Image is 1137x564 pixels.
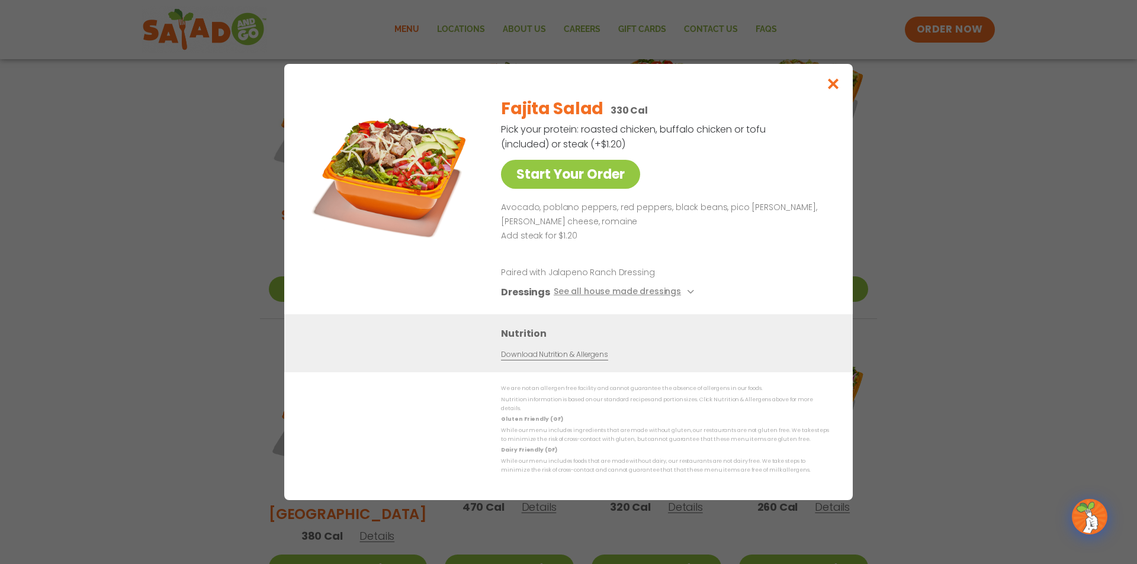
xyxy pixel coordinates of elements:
[501,160,640,189] a: Start Your Order
[501,266,720,279] p: Paired with Jalapeno Ranch Dressing
[611,103,648,118] p: 330 Cal
[501,285,550,299] h3: Dressings
[814,64,853,104] button: Close modal
[311,88,477,253] img: Featured product photo for Fajita Salad
[501,415,563,423] strong: Gluten Friendly (GF)
[501,456,829,475] p: While our menu includes foods that are made without dairy, our restaurants are not dairy free. We...
[501,229,824,243] p: Add steak for $1.20
[501,384,829,393] p: We are not an allergen free facility and cannot guarantee the absence of allergens in our foods.
[501,349,608,360] a: Download Nutrition & Allergens
[501,96,603,121] h2: Fajita Salad
[501,122,767,152] p: Pick your protein: roasted chicken, buffalo chicken or tofu (included) or steak (+$1.20)
[554,285,698,299] button: See all house made dressings
[501,201,824,229] p: Avocado, poblano peppers, red peppers, black beans, pico [PERSON_NAME], [PERSON_NAME] cheese, rom...
[1073,500,1106,533] img: wpChatIcon
[501,426,829,444] p: While our menu includes ingredients that are made without gluten, our restaurants are not gluten ...
[501,326,835,341] h3: Nutrition
[501,395,829,414] p: Nutrition information is based on our standard recipes and portion sizes. Click Nutrition & Aller...
[501,446,557,453] strong: Dairy Friendly (DF)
